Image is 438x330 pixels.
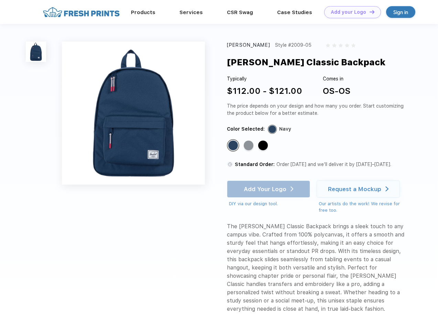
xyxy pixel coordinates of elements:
div: Raven Crosshatch [244,141,253,150]
div: Color Selected: [227,125,265,133]
div: [PERSON_NAME] [227,42,270,49]
span: Order [DATE] and we’ll deliver it by [DATE]–[DATE]. [276,162,391,167]
div: Navy [279,125,291,133]
div: $112.00 - $121.00 [227,85,302,97]
img: fo%20logo%202.webp [41,6,122,18]
img: DT [370,10,374,14]
div: Add your Logo [331,9,366,15]
img: white arrow [385,186,388,191]
img: gray_star.svg [351,43,355,47]
span: Standard Order: [235,162,275,167]
img: gray_star.svg [345,43,349,47]
img: func=resize&h=100 [26,42,46,62]
div: Typically [227,75,302,82]
div: DIY via our design tool. [229,200,310,207]
div: [PERSON_NAME] Classic Backpack [227,56,385,69]
div: Style #2009-05 [275,42,311,49]
img: gray_star.svg [326,43,330,47]
img: gray_star.svg [332,43,336,47]
img: gray_star.svg [339,43,343,47]
img: standard order [227,161,233,167]
div: Sign in [393,8,408,16]
div: The [PERSON_NAME] Classic Backpack brings a sleek touch to any campus vibe. Crafted from 100% pol... [227,222,406,313]
div: Black [258,141,268,150]
a: Products [131,9,155,15]
a: Sign in [386,6,415,18]
img: func=resize&h=640 [62,42,205,185]
div: The price depends on your design and how many you order. Start customizing the product below for ... [227,102,406,117]
div: OS-OS [323,85,350,97]
div: Our artists do the work! We revise for free too. [319,200,406,214]
div: Comes in [323,75,350,82]
div: Request a Mockup [328,186,381,192]
div: Navy [228,141,238,150]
